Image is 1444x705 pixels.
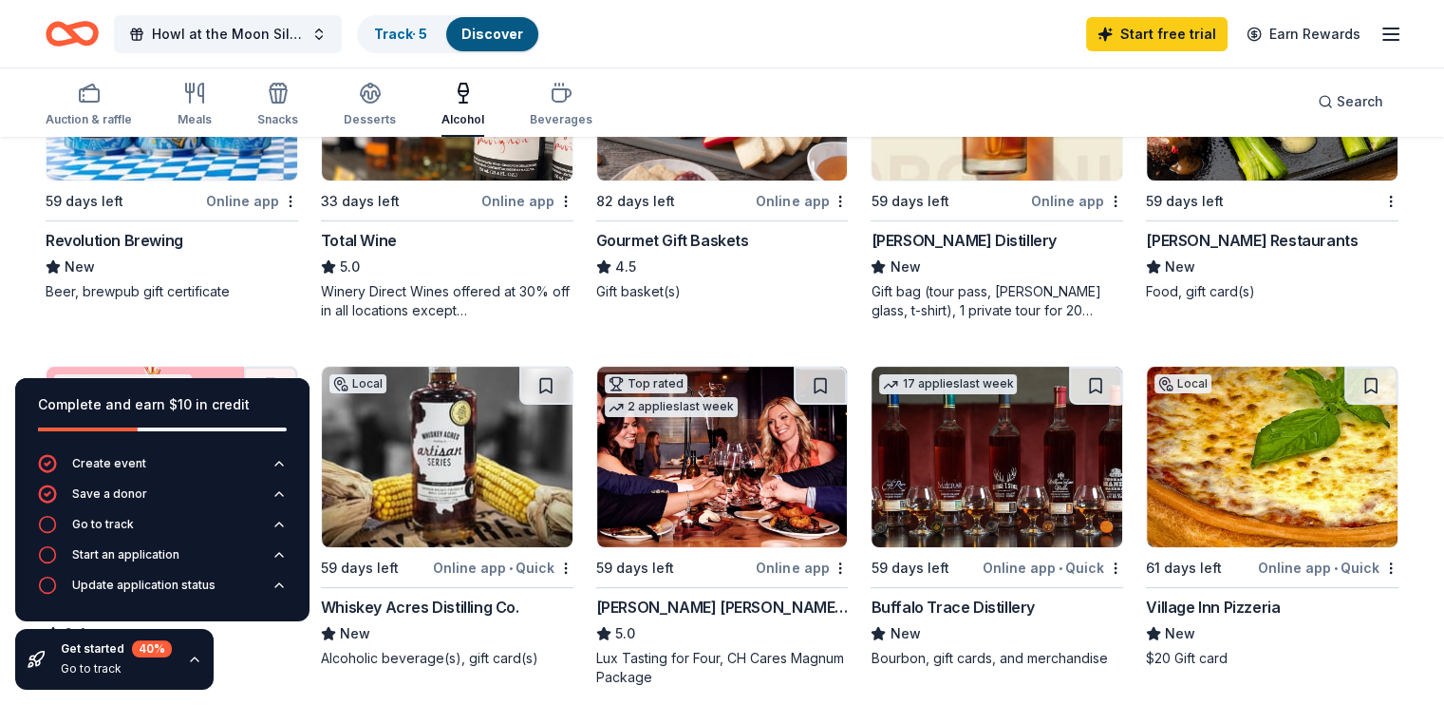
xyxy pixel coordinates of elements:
[596,229,749,252] div: Gourmet Gift Baskets
[872,367,1122,547] img: Image for Buffalo Trace Distillery
[481,189,573,213] div: Online app
[321,229,397,252] div: Total Wine
[596,366,849,687] a: Image for Cooper's Hawk Winery and RestaurantsTop rated2 applieslast week59 days leftOnline app[P...
[596,649,849,687] div: Lux Tasting for Four, CH Cares Magnum Package
[329,374,386,393] div: Local
[1146,596,1280,619] div: Village Inn Pizzeria
[509,561,513,576] span: •
[46,190,123,213] div: 59 days left
[461,26,523,42] a: Discover
[871,229,1056,252] div: [PERSON_NAME] Distillery
[871,596,1034,619] div: Buffalo Trace Distillery
[321,366,573,668] a: Image for Whiskey Acres Distilling Co.Local59 days leftOnline app•QuickWhiskey Acres Distilling C...
[1147,367,1397,547] img: Image for Village Inn Pizzeria
[344,112,396,127] div: Desserts
[879,374,1017,394] div: 17 applies last week
[1337,90,1383,113] span: Search
[871,557,948,580] div: 59 days left
[1303,83,1398,121] button: Search
[1146,366,1398,668] a: Image for Village Inn PizzeriaLocal61 days leftOnline app•QuickVillage Inn PizzeriaNew$20 Gift card
[871,649,1123,668] div: Bourbon, gift cards, and merchandise
[46,11,99,56] a: Home
[206,189,298,213] div: Online app
[46,229,183,252] div: Revolution Brewing
[257,112,298,127] div: Snacks
[46,282,298,301] div: Beer, brewpub gift certificate
[72,517,134,532] div: Go to track
[596,282,849,301] div: Gift basket(s)
[530,74,592,137] button: Beverages
[65,256,95,278] span: New
[1165,256,1195,278] span: New
[1146,282,1398,301] div: Food, gift card(s)
[321,557,399,580] div: 59 days left
[1146,557,1222,580] div: 61 days left
[1258,556,1398,580] div: Online app Quick
[871,190,948,213] div: 59 days left
[605,397,738,417] div: 2 applies last week
[72,456,146,471] div: Create event
[596,596,849,619] div: [PERSON_NAME] [PERSON_NAME] Winery and Restaurants
[615,622,635,645] span: 5.0
[615,256,636,278] span: 4.5
[433,556,573,580] div: Online app Quick
[871,366,1123,668] a: Image for Buffalo Trace Distillery17 applieslast week59 days leftOnline app•QuickBuffalo Trace Di...
[46,112,132,127] div: Auction & raffle
[1154,374,1211,393] div: Local
[72,486,147,502] div: Save a donor
[46,74,132,137] button: Auction & raffle
[61,640,172,657] div: Get started
[340,622,370,645] span: New
[178,112,212,127] div: Meals
[114,15,342,53] button: Howl at the Moon Silent Auction
[1031,189,1123,213] div: Online app
[72,547,179,562] div: Start an application
[321,596,519,619] div: Whiskey Acres Distilling Co.
[1146,649,1398,668] div: $20 Gift card
[178,74,212,137] button: Meals
[441,112,484,127] div: Alcohol
[756,556,848,580] div: Online app
[38,576,287,606] button: Update application status
[1235,17,1372,51] a: Earn Rewards
[132,640,172,657] div: 40 %
[38,454,287,485] button: Create event
[1334,561,1338,576] span: •
[530,112,592,127] div: Beverages
[890,256,920,278] span: New
[605,374,687,393] div: Top rated
[61,661,172,676] div: Go to track
[321,649,573,668] div: Alcoholic beverage(s), gift card(s)
[756,189,848,213] div: Online app
[38,485,287,515] button: Save a donor
[441,74,484,137] button: Alcohol
[1086,17,1228,51] a: Start free trial
[38,545,287,576] button: Start an application
[374,26,427,42] a: Track· 5
[321,282,573,320] div: Winery Direct Wines offered at 30% off in all locations except [GEOGRAPHIC_DATA], [GEOGRAPHIC_DAT...
[340,256,360,278] span: 5.0
[322,367,572,547] img: Image for Whiskey Acres Distilling Co.
[1146,190,1224,213] div: 59 days left
[1146,229,1358,252] div: [PERSON_NAME] Restaurants
[596,557,674,580] div: 59 days left
[871,282,1123,320] div: Gift bag (tour pass, [PERSON_NAME] glass, t-shirt), 1 private tour for 20 guests, 1 host your cha...
[344,74,396,137] button: Desserts
[890,622,920,645] span: New
[1059,561,1062,576] span: •
[597,367,848,547] img: Image for Cooper's Hawk Winery and Restaurants
[1165,622,1195,645] span: New
[257,74,298,137] button: Snacks
[38,515,287,545] button: Go to track
[152,23,304,46] span: Howl at the Moon Silent Auction
[357,15,540,53] button: Track· 5Discover
[38,393,287,416] div: Complete and earn $10 in credit
[321,190,400,213] div: 33 days left
[72,578,216,593] div: Update application status
[596,190,675,213] div: 82 days left
[983,556,1123,580] div: Online app Quick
